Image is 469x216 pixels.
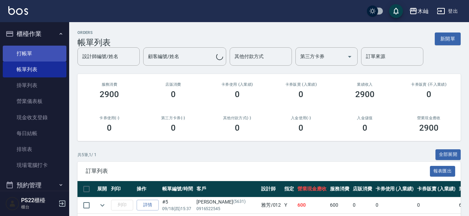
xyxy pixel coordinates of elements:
[95,181,109,197] th: 展開
[8,6,28,15] img: Logo
[296,181,328,197] th: 營業現金應收
[196,206,258,212] p: 0916522545
[374,181,416,197] th: 卡券使用 (入業績)
[21,204,56,210] p: 櫃台
[415,197,457,213] td: 0
[235,123,240,133] h3: 0
[298,123,303,133] h3: 0
[77,152,96,158] p: 共 5 筆, 1 / 1
[283,197,296,213] td: Y
[405,116,452,120] h2: 營業現金應收
[426,90,431,99] h3: 0
[3,93,66,109] a: 營業儀表板
[328,197,351,213] td: 600
[6,197,19,210] img: Person
[86,168,430,175] span: 訂單列表
[362,123,367,133] h3: 0
[3,62,66,77] a: 帳單列表
[171,90,176,99] h3: 0
[160,197,195,213] td: #5
[213,116,261,120] h2: 其他付款方式(-)
[277,82,325,87] h2: 卡券販賣 (入業績)
[195,181,259,197] th: 客戶
[150,82,197,87] h2: 店販消費
[419,123,439,133] h3: 2900
[298,90,303,99] h3: 0
[77,38,111,47] h3: 帳單列表
[86,82,133,87] h3: 服務消費
[341,116,389,120] h2: 入金儲值
[100,90,119,99] h3: 2900
[3,46,66,62] a: 打帳單
[405,82,452,87] h2: 卡券販賣 (不入業績)
[355,90,375,99] h3: 2900
[3,141,66,157] a: 排班表
[406,4,431,18] button: 木屾
[344,51,355,62] button: Open
[434,5,461,18] button: 登出
[213,82,261,87] h2: 卡券使用 (入業績)
[137,200,159,210] a: 詳情
[374,197,416,213] td: 0
[283,181,296,197] th: 指定
[3,157,66,173] a: 現場電腦打卡
[351,181,374,197] th: 店販消費
[196,198,258,206] div: [PERSON_NAME]
[417,7,429,16] div: 木屾
[341,82,389,87] h2: 業績收入
[233,198,246,206] p: (5631)
[430,166,456,177] button: 報表匯出
[3,25,66,43] button: 櫃檯作業
[86,116,133,120] h2: 卡券使用(-)
[3,176,66,194] button: 預約管理
[109,181,135,197] th: 列印
[259,181,283,197] th: 設計師
[107,123,112,133] h3: 0
[430,167,456,174] a: 報表匯出
[21,197,56,204] h5: PS22櫃檯
[351,197,374,213] td: 0
[97,200,108,210] button: expand row
[160,181,195,197] th: 帳單編號/時間
[171,123,176,133] h3: 0
[162,206,193,212] p: 09/18 (四) 15:37
[3,110,66,125] a: 現金收支登錄
[235,90,240,99] h3: 0
[435,32,461,45] button: 新開單
[328,181,351,197] th: 服務消費
[415,181,457,197] th: 卡券販賣 (入業績)
[150,116,197,120] h2: 第三方卡券(-)
[435,35,461,42] a: 新開單
[77,30,111,35] h2: ORDERS
[259,197,283,213] td: 雅芳 /012
[135,181,160,197] th: 操作
[3,77,66,93] a: 掛單列表
[435,149,461,160] button: 全部展開
[3,125,66,141] a: 每日結帳
[389,4,403,18] button: save
[277,116,325,120] h2: 入金使用(-)
[296,197,328,213] td: 600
